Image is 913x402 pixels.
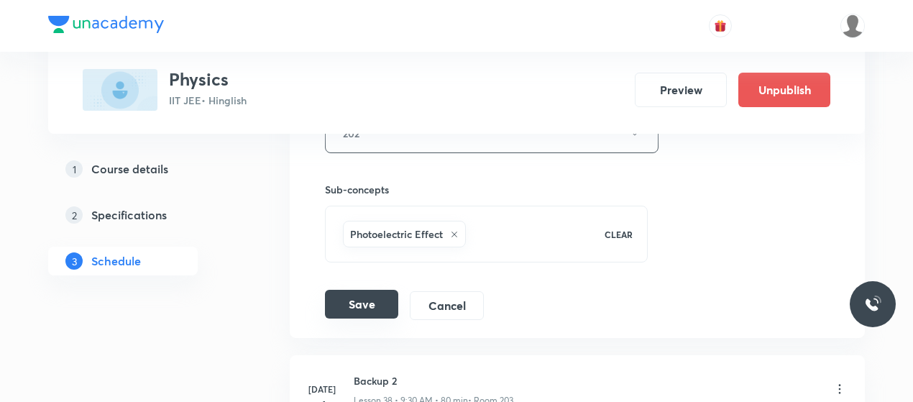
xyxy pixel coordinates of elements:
[325,290,398,319] button: Save
[605,228,633,241] p: CLEAR
[169,69,247,90] h3: Physics
[83,69,157,111] img: D7301B4D-51F0-4C86-BF72-B1E1F948E06D_plus.png
[864,296,881,313] img: ttu
[65,206,83,224] p: 2
[48,155,244,183] a: 1Course details
[65,160,83,178] p: 1
[308,383,336,396] h6: [DATE]
[91,206,167,224] h5: Specifications
[709,14,732,37] button: avatar
[840,14,865,38] img: Dhirendra singh
[169,93,247,108] p: IIT JEE • Hinglish
[635,73,727,107] button: Preview
[738,73,830,107] button: Unpublish
[48,201,244,229] a: 2Specifications
[714,19,727,32] img: avatar
[91,252,141,270] h5: Schedule
[325,182,648,197] h6: Sub-concepts
[65,252,83,270] p: 3
[48,16,164,37] a: Company Logo
[91,160,168,178] h5: Course details
[48,16,164,33] img: Company Logo
[354,373,513,388] h6: Backup 2
[350,227,443,242] h6: Photoelectric Effect
[410,291,484,320] button: Cancel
